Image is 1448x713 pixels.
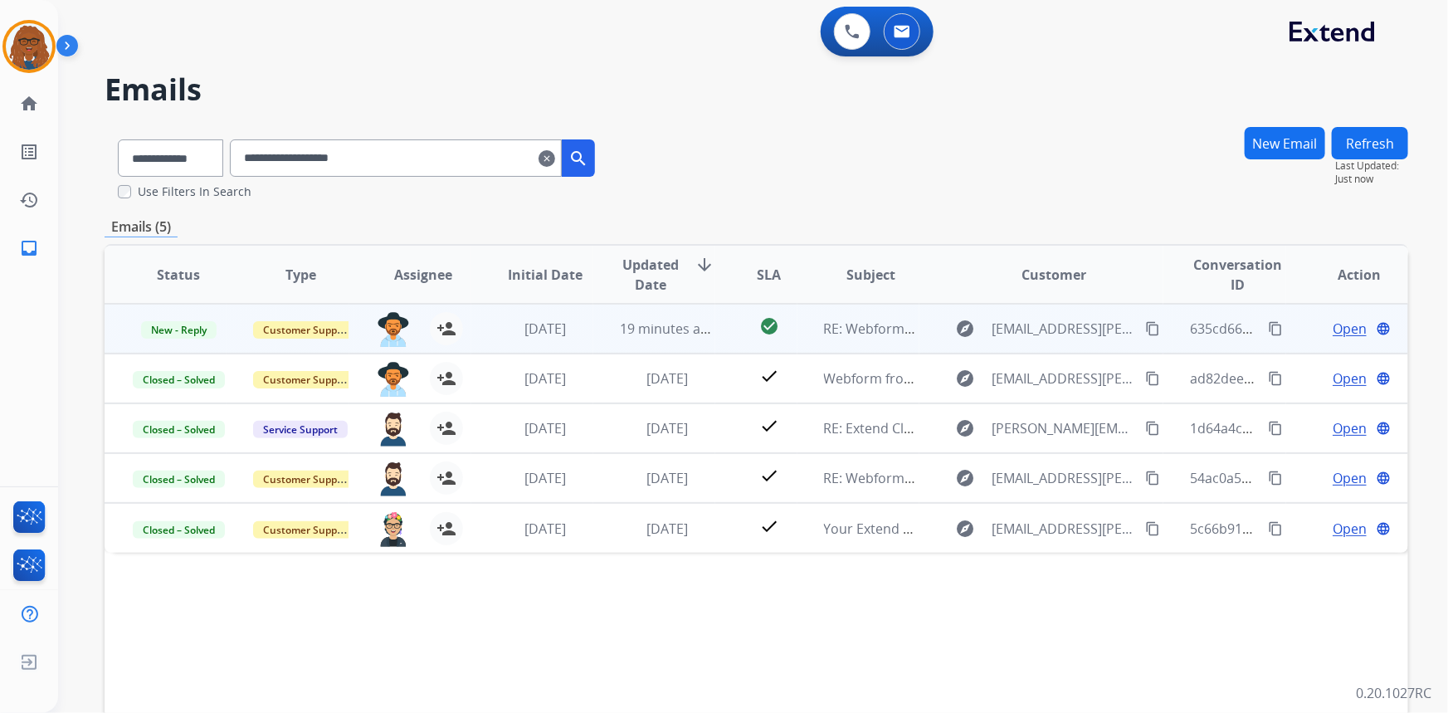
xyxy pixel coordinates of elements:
span: Conversation ID [1190,255,1285,295]
span: Customer Support [253,521,361,539]
span: [DATE] [524,369,566,388]
mat-icon: inbox [19,238,39,258]
span: Your Extend Claim - Claim ID: f09b3c7f-f860-4377-90ad-567b364bca1b [824,520,1255,538]
mat-icon: clear [539,149,555,168]
span: SLA [757,265,781,285]
mat-icon: arrow_downward [695,255,714,275]
span: Initial Date [508,265,583,285]
span: Customer Support [253,471,361,488]
span: [DATE] [646,419,688,437]
mat-icon: explore [956,468,976,488]
mat-icon: content_copy [1145,521,1160,536]
p: 0.20.1027RC [1356,683,1431,703]
span: [EMAIL_ADDRESS][PERSON_NAME][DOMAIN_NAME] [992,319,1137,339]
span: Open [1333,369,1367,388]
mat-icon: content_copy [1145,371,1160,386]
span: [DATE] [646,369,688,388]
span: [DATE] [524,520,566,538]
mat-icon: content_copy [1268,421,1283,436]
button: New Email [1245,127,1325,159]
span: Just now [1335,173,1408,186]
img: agent-avatar [377,461,410,496]
mat-icon: check [759,416,779,436]
p: Emails (5) [105,217,178,237]
span: 19 minutes ago [620,320,716,338]
mat-icon: content_copy [1145,321,1160,336]
mat-icon: person_add [436,519,456,539]
span: Closed – Solved [133,421,225,438]
mat-icon: home [19,94,39,114]
span: [DATE] [646,469,688,487]
mat-icon: person_add [436,418,456,438]
mat-icon: explore [956,319,976,339]
mat-icon: explore [956,519,976,539]
mat-icon: history [19,190,39,210]
mat-icon: check [759,516,779,536]
span: Customer [1022,265,1087,285]
mat-icon: explore [956,418,976,438]
mat-icon: explore [956,369,976,388]
span: [DATE] [646,520,688,538]
h2: Emails [105,73,1408,106]
mat-icon: person_add [436,369,456,388]
mat-icon: content_copy [1268,471,1283,486]
span: Open [1333,519,1367,539]
mat-icon: language [1376,371,1391,386]
mat-icon: content_copy [1268,521,1283,536]
span: 5c66b919-16bf-4ce3-a776-71b6259a7438 [1190,520,1443,538]
img: agent-avatar [377,312,410,347]
span: Open [1333,319,1367,339]
span: Open [1333,418,1367,438]
span: 635cd668-294f-4314-a9e0-b1f6cc2108f4 [1190,320,1435,338]
span: [EMAIL_ADDRESS][PERSON_NAME][DOMAIN_NAME] [992,369,1137,388]
span: Subject [846,265,895,285]
span: ad82dee5-3d5d-416f-895a-c9eeb72a43e5 [1190,369,1446,388]
button: Refresh [1332,127,1408,159]
th: Action [1286,246,1408,304]
span: [DATE] [524,469,566,487]
mat-icon: language [1376,521,1391,536]
span: Type [285,265,316,285]
mat-icon: person_add [436,319,456,339]
span: New - Reply [141,321,217,339]
img: agent-avatar [377,362,410,397]
mat-icon: language [1376,421,1391,436]
mat-icon: content_copy [1145,421,1160,436]
span: Status [157,265,200,285]
span: 54ac0a51-158a-4531-8b65-cb43574db29c [1190,469,1446,487]
span: RE: Extend Claim - [PERSON_NAME] - Claim ID: f09b3c7f-f860-4377-90ad-567b364bca1b [824,419,1358,437]
img: agent-avatar [377,512,410,547]
span: [PERSON_NAME][EMAIL_ADDRESS][DOMAIN_NAME] [992,418,1137,438]
span: Closed – Solved [133,371,225,388]
span: Customer Support [253,321,361,339]
mat-icon: language [1376,471,1391,486]
span: 1d64a4c5-8d33-4a49-b3bf-717b2e93ccde [1190,419,1445,437]
mat-icon: search [568,149,588,168]
mat-icon: content_copy [1268,321,1283,336]
img: avatar [6,23,52,70]
span: Last Updated: [1335,159,1408,173]
span: [EMAIL_ADDRESS][PERSON_NAME][DOMAIN_NAME] [992,519,1137,539]
mat-icon: content_copy [1145,471,1160,486]
span: Open [1333,468,1367,488]
mat-icon: person_add [436,468,456,488]
span: [EMAIL_ADDRESS][PERSON_NAME][DOMAIN_NAME] [992,468,1137,488]
span: Service Support [253,421,348,438]
img: agent-avatar [377,412,410,447]
span: Assignee [394,265,452,285]
span: RE: Webform from [EMAIL_ADDRESS][PERSON_NAME][DOMAIN_NAME] on [DATE] [824,320,1325,338]
span: [DATE] [524,320,566,338]
mat-icon: check [759,366,779,386]
span: Customer Support [253,371,361,388]
label: Use Filters In Search [138,183,251,200]
mat-icon: content_copy [1268,371,1283,386]
span: Updated Date [620,255,681,295]
span: Webform from [EMAIL_ADDRESS][PERSON_NAME][DOMAIN_NAME] on [DATE] [824,369,1303,388]
mat-icon: check_circle [759,316,779,336]
mat-icon: check [759,466,779,486]
mat-icon: list_alt [19,142,39,162]
mat-icon: language [1376,321,1391,336]
span: [DATE] [524,419,566,437]
span: RE: Webform from [EMAIL_ADDRESS][PERSON_NAME][DOMAIN_NAME] on [DATE] [824,469,1325,487]
span: Closed – Solved [133,471,225,488]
